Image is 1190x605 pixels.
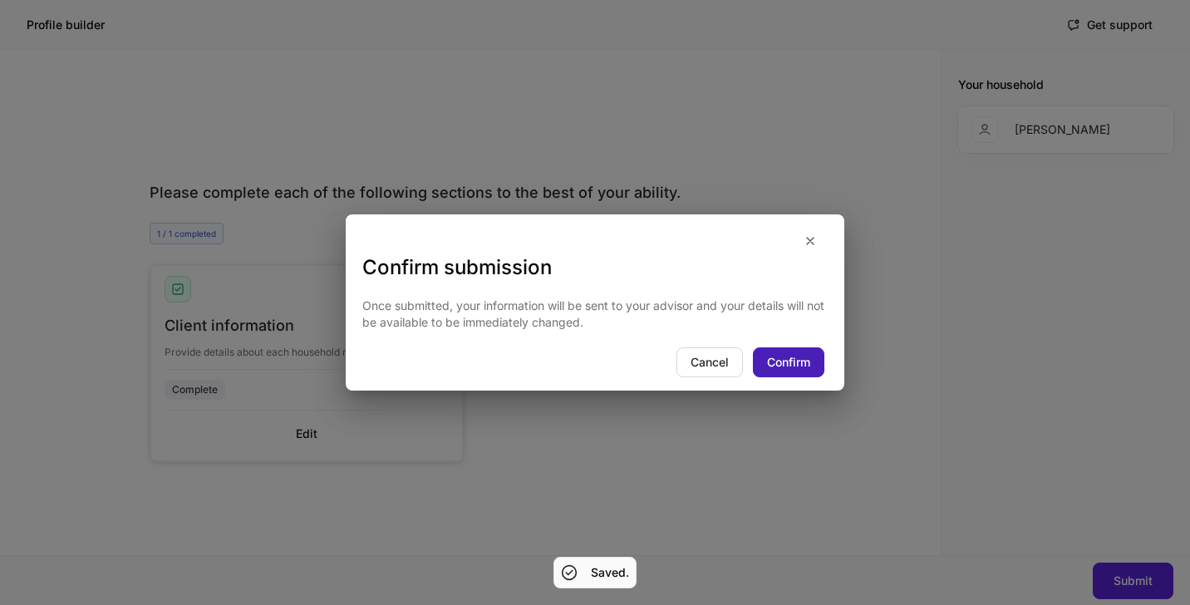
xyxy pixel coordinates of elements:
button: Cancel [676,347,743,377]
button: Confirm [753,347,824,377]
p: Once submitted, your information will be sent to your advisor and your details will not be availa... [362,298,828,331]
div: Confirm [767,357,810,368]
h3: Confirm submission [362,254,828,281]
div: Cancel [691,357,729,368]
h5: Saved. [591,564,629,581]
